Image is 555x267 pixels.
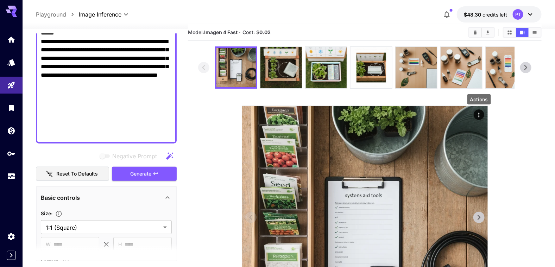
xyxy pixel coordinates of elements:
[7,33,15,42] div: Home
[118,240,122,248] span: H
[486,47,527,88] img: Z
[7,58,15,67] div: Models
[242,29,271,35] span: Cost: $
[188,29,238,35] span: Model:
[483,12,507,18] span: credits left
[46,223,160,232] span: 1:1 (Square)
[7,232,15,241] div: Settings
[41,189,172,206] div: Basic controls
[482,28,494,37] button: Download All
[513,9,523,20] div: PT
[516,28,529,37] button: Show media in video view
[305,47,347,88] img: 1otGLVCgAA
[7,251,16,260] button: Expand sidebar
[204,29,238,35] b: Imagen 4 Fast
[46,240,51,248] span: W
[98,152,163,160] span: Negative prompts are not compatible with the selected model.
[7,103,15,112] div: Library
[457,6,542,23] button: $48.29771PT
[7,172,15,181] div: Usage
[467,94,491,104] div: Actions
[130,170,151,178] span: Generate
[469,28,481,37] button: Clear All
[260,47,302,88] img: pQtn8lQdEQOSWCxPcdGtOYwAAAA=
[36,10,79,19] nav: breadcrumb
[41,193,80,202] p: Basic controls
[112,152,157,160] span: Negative Prompt
[396,47,437,88] img: VFaLEUZZa2VdSp+46I1qQdReSv0cFS3uhJ2TNLyVSguUT9kWxQYAAAAA==
[36,167,109,181] button: Reset to defaults
[529,28,541,37] button: Show media in list view
[504,28,516,37] button: Show media in grid view
[351,47,392,88] img: ngycAAAH+mn34BBgzcADZQAAAAAACsAAADGMABhpXMgABNKV8E8soXvEqjr199WRvMTNtP4VnN92cqDAEXAAAAAAAAAAAAAAA...
[468,27,495,38] div: Clear AllDownload All
[79,10,121,19] span: Image Inference
[7,149,15,158] div: API Keys
[36,10,66,19] a: Playground
[259,29,271,35] b: 0.02
[41,210,52,216] span: Size :
[474,109,484,120] div: Actions
[503,27,542,38] div: Show media in grid viewShow media in video viewShow media in list view
[464,12,483,18] span: $48.30
[464,11,507,18] div: $48.29771
[112,167,177,181] button: Generate
[7,126,15,135] div: Wallet
[239,28,241,37] p: ·
[441,47,482,88] img: 2Q==
[216,48,256,87] img: 6pcmfgHm5QPJ2Tcv1p3ppiraxKWMVDToAAAA==
[52,210,65,217] button: Adjust the dimensions of the generated image by specifying its width and height in pixels, or sel...
[7,81,15,90] div: Playground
